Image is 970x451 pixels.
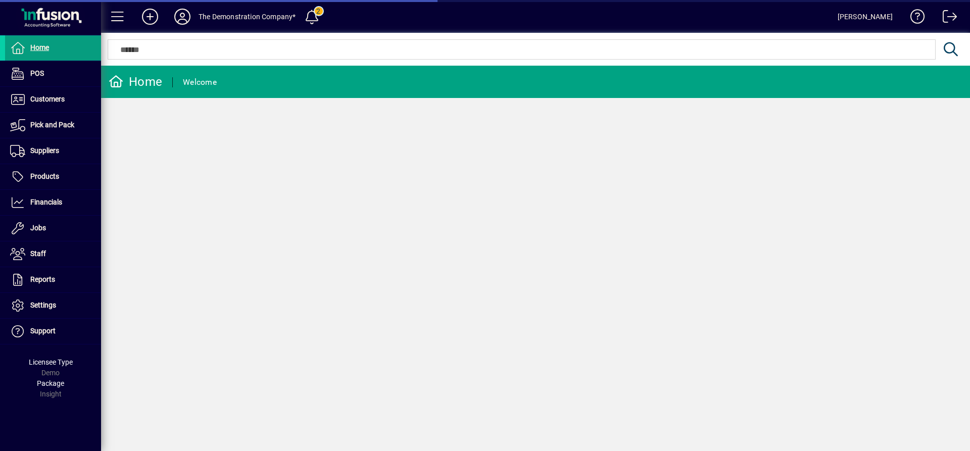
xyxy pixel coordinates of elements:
[5,87,101,112] a: Customers
[30,43,49,52] span: Home
[5,267,101,292] a: Reports
[30,327,56,335] span: Support
[30,146,59,155] span: Suppliers
[199,9,296,25] div: The Demonstration Company*
[5,61,101,86] a: POS
[838,9,893,25] div: [PERSON_NAME]
[183,74,217,90] div: Welcome
[5,164,101,189] a: Products
[5,319,101,344] a: Support
[30,172,59,180] span: Products
[30,198,62,206] span: Financials
[5,216,101,241] a: Jobs
[5,190,101,215] a: Financials
[30,95,65,103] span: Customers
[30,69,44,77] span: POS
[37,379,64,387] span: Package
[903,2,925,35] a: Knowledge Base
[5,293,101,318] a: Settings
[30,121,74,129] span: Pick and Pack
[166,8,199,26] button: Profile
[5,241,101,267] a: Staff
[29,358,73,366] span: Licensee Type
[30,301,56,309] span: Settings
[5,138,101,164] a: Suppliers
[5,113,101,138] a: Pick and Pack
[134,8,166,26] button: Add
[30,249,46,258] span: Staff
[935,2,957,35] a: Logout
[109,74,162,90] div: Home
[30,275,55,283] span: Reports
[30,224,46,232] span: Jobs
